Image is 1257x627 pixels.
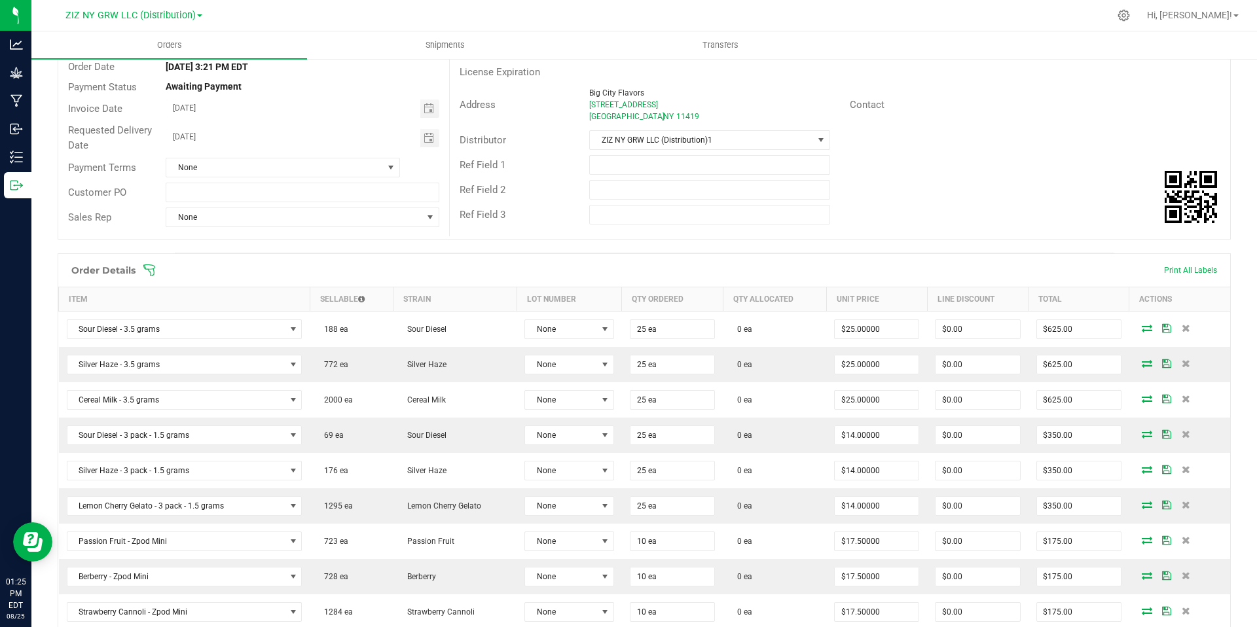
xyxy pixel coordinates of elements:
[1165,171,1217,223] img: Scan me!
[936,603,1019,621] input: 0
[525,497,597,515] span: None
[67,532,285,550] span: Passion Fruit - Zpod Mini
[71,265,136,276] h1: Order Details
[460,184,505,196] span: Ref Field 2
[525,532,597,550] span: None
[1176,359,1196,367] span: Delete Order Detail
[630,603,714,621] input: 0
[68,211,111,223] span: Sales Rep
[67,426,285,444] span: Sour Diesel - 3 pack - 1.5 grams
[1176,571,1196,579] span: Delete Order Detail
[1116,9,1132,22] div: Manage settings
[1037,355,1121,374] input: 0
[67,496,302,516] span: NO DATA FOUND
[67,425,302,445] span: NO DATA FOUND
[307,31,583,59] a: Shipments
[731,325,752,334] span: 0 ea
[589,88,644,98] span: Big City Flavors
[1176,607,1196,615] span: Delete Order Detail
[525,320,597,338] span: None
[630,391,714,409] input: 0
[67,567,302,586] span: NO DATA FOUND
[401,572,436,581] span: Berberry
[460,99,496,111] span: Address
[67,391,285,409] span: Cereal Milk - 3.5 grams
[318,607,353,617] span: 1284 ea
[525,567,597,586] span: None
[67,390,302,410] span: NO DATA FOUND
[460,134,506,146] span: Distributor
[67,461,285,480] span: Silver Haze - 3 pack - 1.5 grams
[166,62,248,72] strong: [DATE] 3:21 PM EDT
[1129,287,1230,312] th: Actions
[685,39,756,51] span: Transfers
[68,81,137,93] span: Payment Status
[31,31,307,59] a: Orders
[401,325,446,334] span: Sour Diesel
[10,151,23,164] inline-svg: Inventory
[835,497,919,515] input: 0
[68,124,152,151] span: Requested Delivery Date
[318,360,348,369] span: 772 ea
[67,531,302,551] span: NO DATA FOUND
[401,395,446,404] span: Cereal Milk
[835,391,919,409] input: 0
[67,603,285,621] span: Strawberry Cannoli - Zpod Mini
[1176,465,1196,473] span: Delete Order Detail
[59,287,310,312] th: Item
[835,320,919,338] input: 0
[139,39,200,51] span: Orders
[6,611,26,621] p: 08/25
[318,537,348,546] span: 723 ea
[420,129,439,147] span: Toggle calendar
[525,355,597,374] span: None
[420,99,439,118] span: Toggle calendar
[731,501,752,511] span: 0 ea
[936,320,1019,338] input: 0
[67,602,302,622] span: NO DATA FOUND
[1147,10,1232,20] span: Hi, [PERSON_NAME]!
[401,431,446,440] span: Sour Diesel
[67,461,302,480] span: NO DATA FOUND
[401,501,481,511] span: Lemon Cherry Gelato
[835,567,919,586] input: 0
[731,537,752,546] span: 0 ea
[589,100,658,109] span: [STREET_ADDRESS]
[835,461,919,480] input: 0
[936,355,1019,374] input: 0
[936,426,1019,444] input: 0
[401,466,446,475] span: Silver Haze
[525,426,597,444] span: None
[6,576,26,611] p: 01:25 PM EDT
[662,112,663,121] span: ,
[67,567,285,586] span: Berberry - Zpod Mini
[525,603,597,621] span: None
[630,320,714,338] input: 0
[731,431,752,440] span: 0 ea
[1037,532,1121,550] input: 0
[68,187,126,198] span: Customer PO
[13,522,52,562] iframe: Resource center
[517,287,622,312] th: Lot Number
[936,567,1019,586] input: 0
[936,391,1019,409] input: 0
[936,532,1019,550] input: 0
[408,39,483,51] span: Shipments
[67,319,302,339] span: NO DATA FOUND
[1029,287,1129,312] th: Total
[676,112,699,121] span: 11419
[1176,536,1196,544] span: Delete Order Detail
[1157,324,1176,332] span: Save Order Detail
[166,81,242,92] strong: Awaiting Payment
[1157,536,1176,544] span: Save Order Detail
[583,31,858,59] a: Transfers
[525,391,597,409] span: None
[67,355,285,374] span: Silver Haze - 3.5 grams
[67,320,285,338] span: Sour Diesel - 3.5 grams
[318,501,353,511] span: 1295 ea
[590,131,812,149] span: ZIZ NY GRW LLC (Distribution)1
[1165,171,1217,223] qrcode: 00001015
[826,287,927,312] th: Unit Price
[318,395,353,404] span: 2000 ea
[68,103,122,115] span: Invoice Date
